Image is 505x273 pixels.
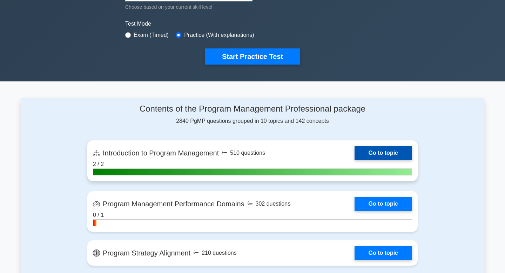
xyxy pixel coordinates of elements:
label: Exam (Timed) [134,31,169,39]
a: Go to topic [355,246,412,260]
label: Test Mode [125,20,380,28]
div: 2840 PgMP questions grouped in 10 topics and 142 concepts [87,104,418,125]
label: Practice (With explanations) [184,31,254,39]
a: Go to topic [355,146,412,160]
div: Choose based on your current skill level [125,3,252,11]
h4: Contents of the Program Management Professional package [87,104,418,114]
button: Start Practice Test [205,48,300,65]
a: Go to topic [355,197,412,211]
